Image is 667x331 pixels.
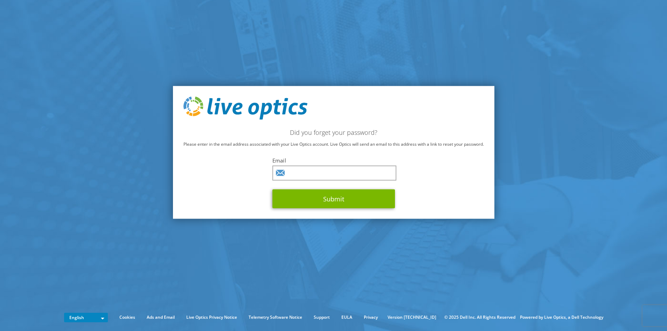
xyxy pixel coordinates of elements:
[384,313,440,321] li: Version [TECHNICAL_ID]
[114,313,140,321] a: Cookies
[183,140,484,148] p: Please enter in the email address associated with your Live Optics account. Live Optics will send...
[272,157,395,164] label: Email
[308,313,335,321] a: Support
[359,313,383,321] a: Privacy
[243,313,307,321] a: Telemetry Software Notice
[336,313,357,321] a: EULA
[520,313,603,321] li: Powered by Live Optics, a Dell Technology
[441,313,519,321] li: © 2025 Dell Inc. All Rights Reserved
[141,313,180,321] a: Ads and Email
[183,97,307,120] img: live_optics_svg.svg
[272,189,395,208] button: Submit
[183,128,484,136] h2: Did you forget your password?
[181,313,242,321] a: Live Optics Privacy Notice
